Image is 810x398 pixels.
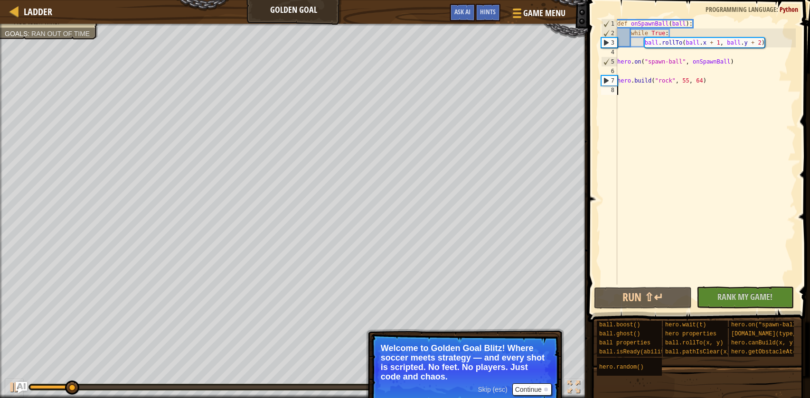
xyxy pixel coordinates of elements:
[5,379,24,398] button: Ctrl + P: Play
[665,340,723,346] span: ball.rollTo(x, y)
[706,5,776,14] span: Programming language
[599,364,644,370] span: hero.random()
[665,322,706,328] span: hero.wait(t)
[480,7,496,16] span: Hints
[381,343,549,381] p: Welcome to Golden Goal Blitz! Where soccer meets strategy — and every shot is scripted. No feet. ...
[717,291,772,303] span: Rank My Game!
[512,383,552,396] button: Continue
[599,340,650,346] span: ball properties
[450,4,475,21] button: Ask AI
[505,4,571,26] button: Game Menu
[523,7,565,19] span: Game Menu
[24,5,52,18] span: Ladder
[602,76,617,85] div: 7
[28,30,31,37] span: :
[5,30,28,37] span: Goals
[599,349,671,355] span: ball.isReady(ability)
[665,331,716,337] span: hero properties
[601,47,617,57] div: 4
[478,386,507,393] span: Skip (esc)
[602,19,617,28] div: 1
[599,322,640,328] span: ball.boost()
[16,382,27,393] button: Ask AI
[731,340,796,346] span: hero.canBuild(x, y)
[599,331,640,337] span: ball.ghost()
[602,57,617,66] div: 5
[454,7,471,16] span: Ask AI
[665,349,740,355] span: ball.pathIsClear(x, y)
[780,5,798,14] span: Python
[594,287,691,309] button: Run ⇧↵
[776,5,780,14] span: :
[602,28,617,38] div: 2
[601,85,617,95] div: 8
[601,66,617,76] div: 6
[564,379,583,398] button: Toggle fullscreen
[31,30,90,37] span: Ran out of time
[697,287,794,308] button: Rank My Game!
[602,38,617,47] div: 3
[19,5,52,18] a: Ladder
